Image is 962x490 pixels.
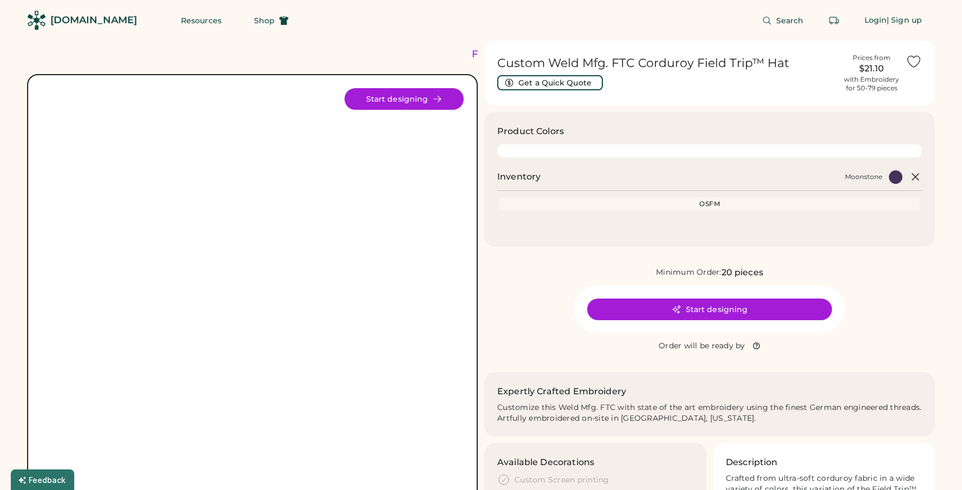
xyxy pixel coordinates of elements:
[497,56,837,71] h1: Custom Weld Mfg. FTC Corduroy Field Trip™ Hat
[853,54,890,62] div: Prices from
[254,17,275,24] span: Shop
[168,10,235,31] button: Resources
[497,125,564,138] h3: Product Colors
[472,47,565,62] div: FREE SHIPPING
[749,10,817,31] button: Search
[27,11,46,30] img: Rendered Logo - Screens
[844,62,899,75] div: $21.10
[823,10,845,31] button: Retrieve an order
[844,75,899,92] div: with Embroidery for 50-79 pieces
[726,456,778,469] h3: Description
[497,75,603,90] button: Get a Quick Quote
[721,266,763,279] div: 20 pieces
[344,88,464,110] button: Start designing
[656,267,721,278] div: Minimum Order:
[497,402,922,424] div: Customize this Weld Mfg. FTC with state of the art embroidery using the finest German engineered ...
[241,10,302,31] button: Shop
[515,475,609,486] div: Custom Screen printing
[497,385,626,398] h2: Expertly Crafted Embroidery
[497,170,541,183] h2: Inventory
[587,299,832,320] button: Start designing
[887,15,922,26] div: | Sign up
[845,173,882,181] div: Moonstone
[659,341,745,352] div: Order will be ready by
[864,15,887,26] div: Login
[50,14,137,27] div: [DOMAIN_NAME]
[502,200,918,208] div: OSFM
[497,456,594,469] h3: Available Decorations
[776,17,804,24] span: Search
